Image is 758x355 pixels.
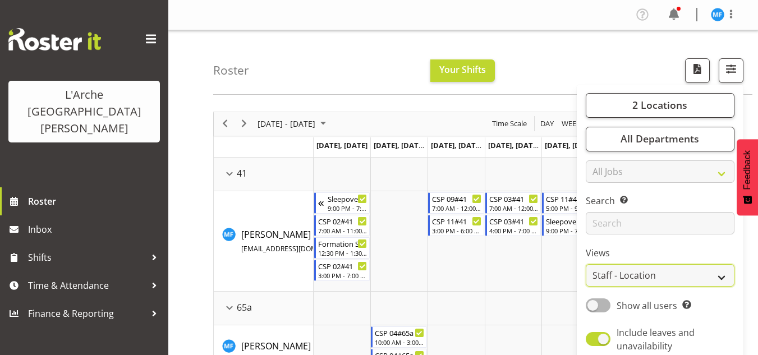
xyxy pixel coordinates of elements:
span: Roster [28,193,163,210]
span: 65a [237,301,252,314]
img: melissa-fry10932.jpg [711,8,724,21]
button: Filter Shifts [719,58,743,83]
button: 2 Locations [586,93,734,118]
div: Melissa Fry"s event - CSP 02#41 Begin From Monday, August 11, 2025 at 3:00:00 PM GMT+12:00 Ends A... [314,260,370,281]
div: 3:00 PM - 7:00 PM [318,271,367,280]
button: Your Shifts [430,59,495,82]
div: 9:00 PM - 7:00 AM [328,204,367,213]
h4: Roster [213,64,249,77]
span: Time Scale [491,117,528,131]
div: next period [235,112,254,136]
button: Download a PDF of the roster according to the set date range. [685,58,710,83]
span: Include leaves and unavailability [617,326,695,352]
div: CSP 03#41 [489,215,539,227]
div: Sleepover 02#41 [546,215,652,227]
div: CSP 02#41 [318,215,367,227]
td: Melissa Fry resource [214,191,314,292]
button: August 2025 [256,117,331,131]
div: Melissa Fry"s event - Formation Session Begin From Monday, August 11, 2025 at 12:30:00 PM GMT+12:... [314,237,370,259]
div: Melissa Fry"s event - CSP 11#41 Begin From Friday, August 15, 2025 at 5:00:00 PM GMT+12:00 Ends A... [542,192,598,214]
button: Next [237,117,252,131]
div: L'Arche [GEOGRAPHIC_DATA][PERSON_NAME] [20,86,149,137]
div: 9:00 PM - 7:00 AM [546,226,652,235]
div: 7:00 AM - 11:00 AM [318,226,367,235]
span: [DATE], [DATE] [545,140,596,150]
div: Melissa Fry"s event - Sleepover 02#41 Begin From Friday, August 15, 2025 at 9:00:00 PM GMT+12:00 ... [542,215,655,236]
button: Time Scale [490,117,529,131]
div: 3:00 PM - 6:00 PM [432,226,481,235]
button: All Departments [586,127,734,151]
button: Feedback - Show survey [737,139,758,215]
span: Time & Attendance [28,277,146,294]
span: [EMAIL_ADDRESS][DOMAIN_NAME] [241,244,353,253]
span: Your Shifts [439,63,486,76]
img: Rosterit website logo [8,28,101,50]
div: Sleepover 02#41 [328,193,367,204]
button: Previous [218,117,233,131]
div: 7:00 AM - 12:00 PM [432,204,481,213]
div: CSP 02#41 [318,260,367,271]
div: August 11 - 17, 2025 [254,112,333,136]
div: 10:00 AM - 3:00 PM [375,338,424,347]
span: Finance & Reporting [28,305,146,322]
div: CSP 04#65a [375,327,424,338]
span: Week [561,117,582,131]
input: Search [586,212,734,234]
td: 65a resource [214,292,314,325]
label: Search [586,194,734,208]
span: [DATE], [DATE] [431,140,482,150]
div: CSP 03#41 [489,193,539,204]
span: Feedback [742,150,752,190]
div: CSP 09#41 [432,193,481,204]
div: Melissa Fry"s event - CSP 09#41 Begin From Wednesday, August 13, 2025 at 7:00:00 AM GMT+12:00 End... [428,192,484,214]
div: 5:00 PM - 9:00 PM [546,204,595,213]
div: CSP 11#41 [432,215,481,227]
div: Formation Session [318,238,367,249]
span: [DATE] - [DATE] [256,117,316,131]
span: 41 [237,167,247,180]
span: Day [539,117,555,131]
div: Melissa Fry"s event - CSP 02#41 Begin From Monday, August 11, 2025 at 7:00:00 AM GMT+12:00 Ends A... [314,215,370,236]
span: [PERSON_NAME] [241,228,402,254]
span: Shifts [28,249,146,266]
div: CSP 11#41 [546,193,595,204]
div: Melissa Fry"s event - Sleepover 02#41 Begin From Sunday, August 10, 2025 at 9:00:00 PM GMT+12:00 ... [314,192,370,214]
div: previous period [215,112,235,136]
div: 4:00 PM - 7:00 PM [489,226,539,235]
span: Inbox [28,221,163,238]
div: Melissa Fry"s event - CSP 03#41 Begin From Thursday, August 14, 2025 at 7:00:00 AM GMT+12:00 Ends... [485,192,541,214]
div: 12:30 PM - 1:30 PM [318,248,367,257]
span: [DATE], [DATE] [316,140,367,150]
label: Views [586,246,734,260]
span: 2 Locations [632,98,687,112]
div: Melissa Fry"s event - CSP 04#65a Begin From Tuesday, August 12, 2025 at 10:00:00 AM GMT+12:00 End... [371,326,427,348]
span: [DATE], [DATE] [488,140,539,150]
span: Show all users [617,299,677,312]
button: Timeline Day [539,117,556,131]
span: [DATE], [DATE] [374,140,425,150]
a: [PERSON_NAME][EMAIL_ADDRESS][DOMAIN_NAME] [241,228,402,255]
button: Timeline Week [560,117,583,131]
div: 7:00 AM - 12:00 PM [489,204,539,213]
td: 41 resource [214,158,314,191]
div: Melissa Fry"s event - CSP 11#41 Begin From Wednesday, August 13, 2025 at 3:00:00 PM GMT+12:00 End... [428,215,484,236]
span: All Departments [621,132,699,145]
div: Melissa Fry"s event - CSP 03#41 Begin From Thursday, August 14, 2025 at 4:00:00 PM GMT+12:00 Ends... [485,215,541,236]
